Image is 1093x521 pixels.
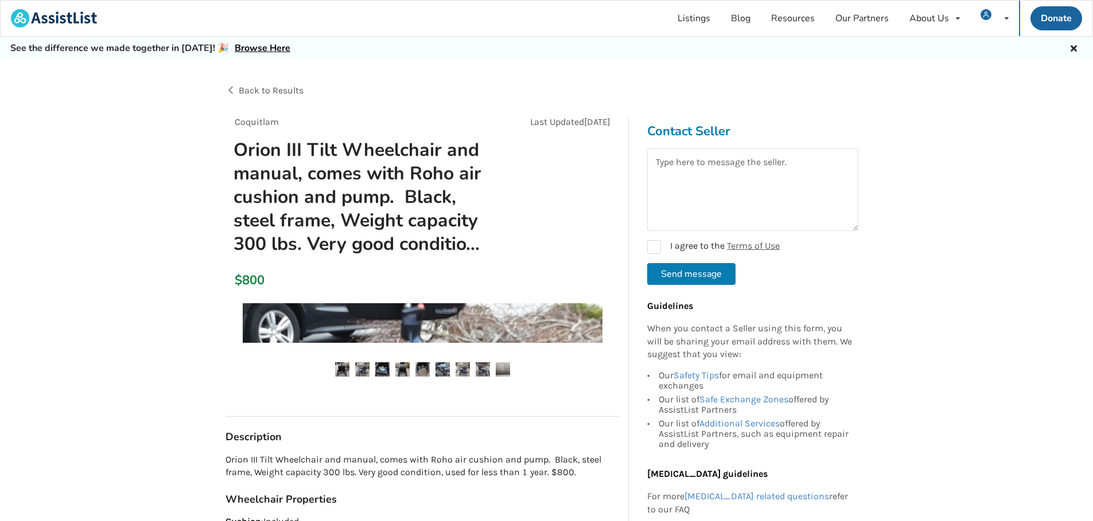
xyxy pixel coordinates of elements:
[825,1,899,36] a: Our Partners
[225,493,620,506] h3: Wheelchair Properties
[335,362,349,377] img: orion iii tilt wheelchair and manual, comes with roho air cushion and pump. black, steel frame, w...
[476,362,490,377] img: orion iii tilt wheelchair and manual, comes with roho air cushion and pump. black, steel frame, w...
[395,362,410,377] img: orion iii tilt wheelchair and manual, comes with roho air cushion and pump. black, steel frame, w...
[699,418,780,429] a: Additional Services
[761,1,825,36] a: Resources
[435,362,450,377] img: orion iii tilt wheelchair and manual, comes with roho air cushion and pump. black, steel frame, w...
[647,123,858,139] h3: Contact Seller
[224,138,496,256] h1: Orion III Tilt Wheelchair and manual, comes with Roho air cushion and pump. Black, steel frame, W...
[981,9,991,20] img: user icon
[659,417,853,449] div: Our list of offered by AssistList Partners, such as equipment repair and delivery
[1030,6,1082,30] a: Donate
[647,490,853,516] p: For more refer to our FAQ
[659,393,853,417] div: Our list of offered by AssistList Partners
[225,453,620,480] p: Orion III Tilt Wheelchair and manual, comes with Roho air cushion and pump. Black, steel frame, W...
[11,9,97,28] img: assistlist-logo
[375,362,390,377] img: orion iii tilt wheelchair and manual, comes with roho air cushion and pump. black, steel frame, w...
[647,240,780,254] label: I agree to the
[909,14,949,23] div: About Us
[415,362,430,377] img: orion iii tilt wheelchair and manual, comes with roho air cushion and pump. black, steel frame, w...
[584,116,610,127] span: [DATE]
[647,300,693,311] b: Guidelines
[727,240,780,251] a: Terms of Use
[10,42,290,54] h5: See the difference we made together in [DATE]! 🎉
[235,272,241,288] div: $800
[235,42,290,54] a: Browse Here
[647,468,768,479] b: [MEDICAL_DATA] guidelines
[684,491,829,502] a: [MEDICAL_DATA] related questions
[225,430,620,444] h3: Description
[235,116,279,127] span: Coquitlam
[659,370,853,393] div: Our for email and equipment exchanges
[496,362,510,377] img: orion iii tilt wheelchair and manual, comes with roho air cushion and pump. black, steel frame, w...
[456,362,470,377] img: orion iii tilt wheelchair and manual, comes with roho air cushion and pump. black, steel frame, w...
[239,85,304,96] span: Back to Results
[355,362,369,377] img: orion iii tilt wheelchair and manual, comes with roho air cushion and pump. black, steel frame, w...
[721,1,761,36] a: Blog
[674,370,719,381] a: Safety Tips
[647,322,853,362] p: When you contact a Seller using this form, you will be sharing your email address with them. We s...
[647,263,736,285] button: Send message
[667,1,721,36] a: Listings
[699,394,788,405] a: Safe Exchange Zones
[530,116,584,127] span: Last Updated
